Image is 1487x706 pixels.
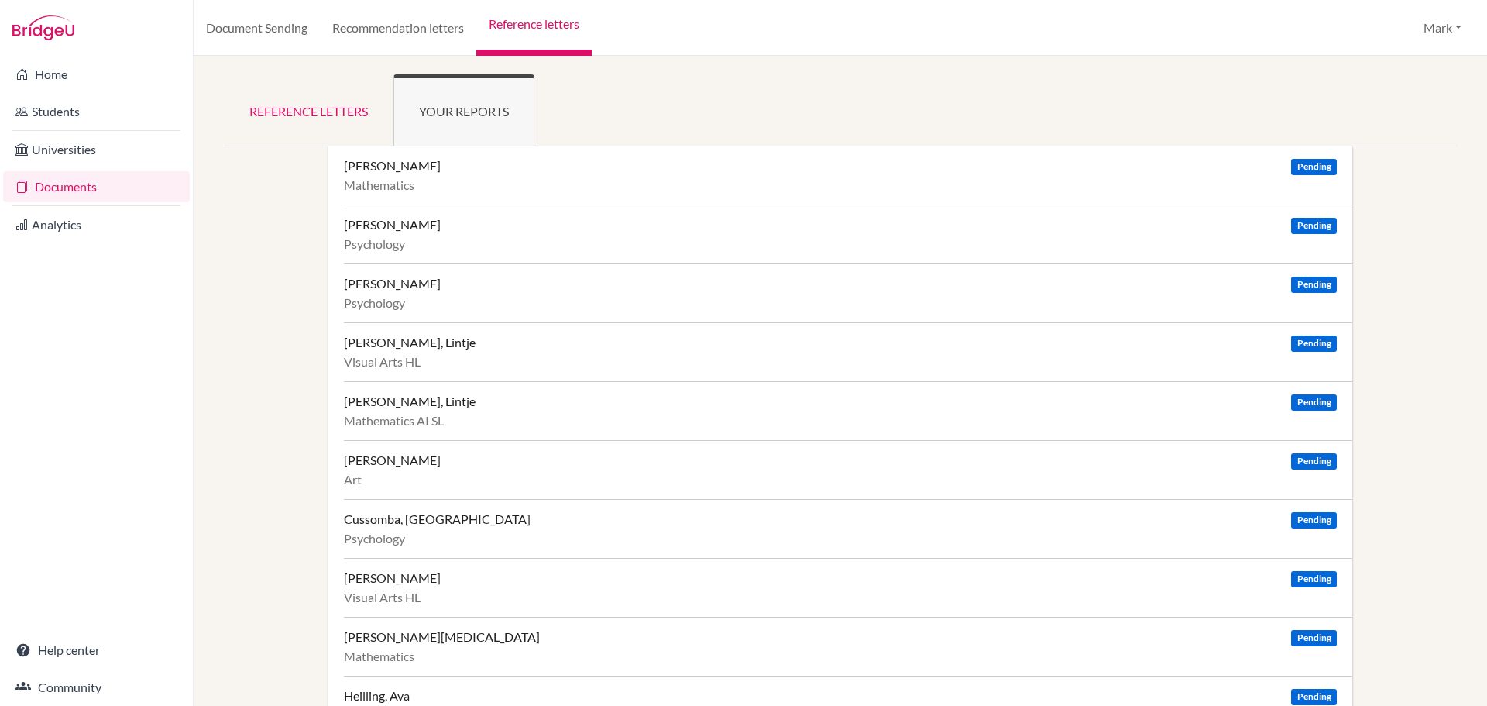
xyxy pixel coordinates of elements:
a: Cussomba, [GEOGRAPHIC_DATA] Pending Psychology [344,499,1352,558]
a: [PERSON_NAME] Pending Psychology [344,205,1352,263]
span: Pending [1291,630,1336,646]
div: Cussomba, [GEOGRAPHIC_DATA] [344,511,531,527]
div: [PERSON_NAME] [344,158,441,174]
div: [PERSON_NAME] [344,570,441,586]
a: Your reports [393,74,534,146]
a: Documents [3,171,190,202]
div: [PERSON_NAME], Lintje [344,394,476,409]
span: Pending [1291,394,1336,411]
span: Pending [1291,336,1336,352]
a: Students [3,96,190,127]
div: [PERSON_NAME] [344,217,441,232]
span: Pending [1291,453,1336,470]
a: [PERSON_NAME] Pending Psychology [344,263,1352,322]
a: Home [3,59,190,90]
div: Mathematics AI SL [344,413,1337,429]
a: [PERSON_NAME][MEDICAL_DATA] Pending Mathematics [344,617,1352,676]
div: [PERSON_NAME][MEDICAL_DATA] [344,629,540,645]
div: Visual Arts HL [344,354,1337,370]
span: Pending [1291,159,1336,175]
img: Bridge-U [12,15,74,40]
div: Psychology [344,531,1337,546]
div: [PERSON_NAME] [344,453,441,468]
span: Pending [1291,277,1336,293]
div: Visual Arts HL [344,590,1337,605]
span: Pending [1291,571,1336,587]
div: [PERSON_NAME] [344,276,441,291]
div: Heilling, Ava [344,688,410,704]
a: [PERSON_NAME] Pending Visual Arts HL [344,558,1352,617]
button: Mark [1417,13,1468,43]
a: Help center [3,635,190,666]
a: [PERSON_NAME], Lintje Pending Mathematics AI SL [344,381,1352,440]
div: Psychology [344,295,1337,311]
a: Community [3,672,190,703]
div: Psychology [344,236,1337,252]
a: [PERSON_NAME], Lintje Pending Visual Arts HL [344,322,1352,381]
span: Pending [1291,512,1336,529]
a: Reference letters [224,74,393,146]
span: Pending [1291,689,1336,705]
a: Analytics [3,209,190,240]
div: Mathematics [344,649,1337,664]
a: Universities [3,134,190,165]
div: Mathematics [344,177,1337,193]
div: [PERSON_NAME], Lintje [344,335,476,350]
a: [PERSON_NAME] Pending Mathematics [344,146,1352,205]
span: Pending [1291,218,1336,234]
div: Art [344,472,1337,487]
a: [PERSON_NAME] Pending Art [344,440,1352,499]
